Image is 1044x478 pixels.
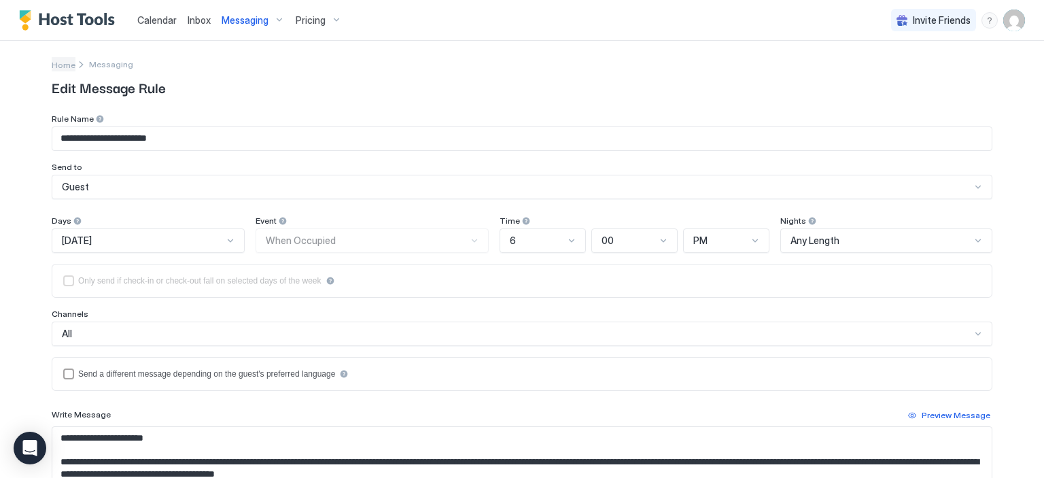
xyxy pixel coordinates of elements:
[63,275,981,286] div: isLimited
[52,216,71,226] span: Days
[52,162,82,172] span: Send to
[222,14,268,27] span: Messaging
[137,14,177,26] span: Calendar
[52,114,94,124] span: Rule Name
[780,216,806,226] span: Nights
[52,127,992,150] input: Input Field
[906,407,992,424] button: Preview Message
[62,235,92,247] span: [DATE]
[188,14,211,26] span: Inbox
[256,216,277,226] span: Event
[78,369,335,379] div: Send a different message depending on the guest's preferred language
[52,77,992,97] span: Edit Message Rule
[693,235,708,247] span: PM
[510,235,516,247] span: 6
[52,57,75,71] a: Home
[500,216,520,226] span: Time
[89,59,133,69] div: Breadcrumb
[296,14,326,27] span: Pricing
[52,57,75,71] div: Breadcrumb
[52,60,75,70] span: Home
[78,276,321,286] div: Only send if check-in or check-out fall on selected days of the week
[52,309,88,319] span: Channels
[602,235,614,247] span: 00
[188,13,211,27] a: Inbox
[790,235,839,247] span: Any Length
[981,12,998,29] div: menu
[89,59,133,69] span: Messaging
[52,409,111,420] span: Write Message
[19,10,121,31] a: Host Tools Logo
[14,432,46,464] div: Open Intercom Messenger
[62,328,72,340] span: All
[1003,10,1025,31] div: User profile
[62,181,89,193] span: Guest
[63,369,981,379] div: languagesEnabled
[913,14,971,27] span: Invite Friends
[922,409,990,422] div: Preview Message
[137,13,177,27] a: Calendar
